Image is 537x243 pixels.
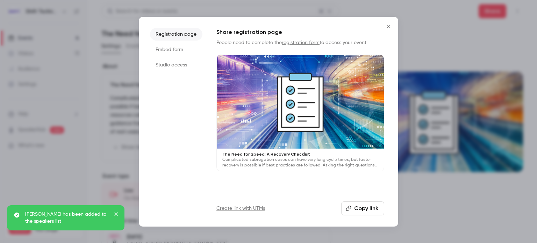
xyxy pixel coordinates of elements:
h1: Share registration page [216,28,384,36]
a: Create link with UTMs [216,205,265,212]
a: registration form [282,40,320,45]
button: close [114,211,119,219]
button: Close [381,20,395,34]
li: Embed form [150,43,202,56]
li: Studio access [150,59,202,71]
p: Complicated subrogation cases can have very long cycle times, but faster recovery is possible if ... [222,157,378,168]
p: The Need for Speed: A Recovery Checklist [222,151,378,157]
button: Copy link [341,201,384,215]
li: Registration page [150,28,202,41]
a: The Need for Speed: A Recovery ChecklistComplicated subrogation cases can have very long cycle ti... [216,55,384,172]
p: People need to complete the to access your event [216,39,384,46]
p: [PERSON_NAME] has been added to the speakers list [25,211,109,225]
